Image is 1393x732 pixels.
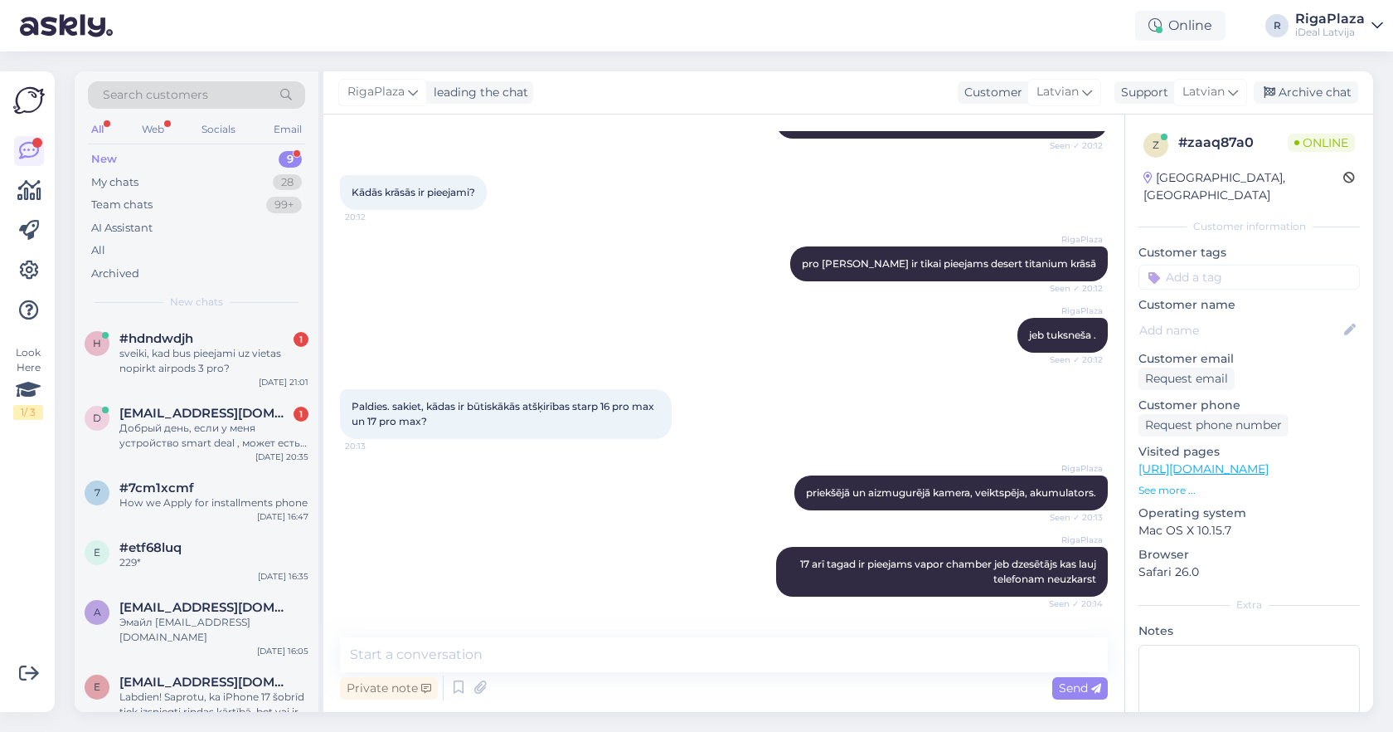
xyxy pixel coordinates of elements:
div: RigaPlaza [1295,12,1365,26]
span: Seen ✓ 20:12 [1041,354,1103,366]
a: RigaPlazaiDeal Latvija [1295,12,1383,39]
span: d [93,412,101,424]
span: Latvian [1036,83,1079,101]
span: Online [1288,134,1355,152]
div: Customer information [1138,219,1360,234]
div: [DATE] 21:01 [259,376,308,388]
div: R [1265,14,1289,37]
div: 1 [294,407,308,422]
span: RigaPlaza [1041,462,1103,475]
span: priekšējā un aizmugurējā kamera, veiktspēja, akumulators. [806,486,1096,499]
span: e [94,681,100,693]
p: Customer name [1138,296,1360,314]
div: Archive chat [1254,81,1358,104]
p: Mac OS X 10.15.7 [1138,522,1360,539]
div: All [88,119,107,140]
div: Archived [91,266,139,282]
span: 7 [95,486,100,499]
div: 1 / 3 [13,405,43,420]
p: Visited pages [1138,443,1360,461]
div: 28 [273,174,302,191]
span: Paldies. sakiet, kādas ir būtiskākās atšķirības starp 16 pro max un 17 pro max? [352,400,657,427]
p: Browser [1138,546,1360,564]
div: Support [1114,84,1168,101]
div: Look Here [13,345,43,420]
span: #hdndwdjh [119,331,193,346]
span: evitamurina@gmail.com [119,675,292,690]
div: Email [270,119,305,140]
div: All [91,242,105,259]
p: Customer email [1138,350,1360,368]
span: Kādās krāsās ir pieejami? [352,186,475,198]
div: 9 [279,151,302,168]
div: Socials [198,119,239,140]
div: leading the chat [427,84,528,101]
span: New chats [170,295,223,310]
div: Labdien! Saprotu, ka iPhone 17 šobrīd tiek izsniegti rindas kārtībā, bet vai ir zināms kas vairāk... [119,690,308,720]
p: Customer phone [1138,397,1360,414]
p: Notes [1138,622,1360,640]
div: Web [138,119,167,140]
div: Эмайл [EMAIL_ADDRESS][DOMAIN_NAME] [119,615,308,645]
span: h [93,337,101,349]
span: jeb tuksneša . [1029,329,1096,341]
span: Seen ✓ 20:14 [1041,598,1103,610]
span: RigaPlaza [1041,233,1103,246]
p: Safari 26.0 [1138,564,1360,581]
div: sveiki, kad bus pieejami uz vietas nopirkt airpods 3 pro? [119,346,308,376]
span: RigaPlaza [1041,305,1103,317]
span: Seen ✓ 20:13 [1041,511,1103,524]
span: a [94,606,101,618]
img: Askly Logo [13,85,45,116]
div: Extra [1138,598,1360,612]
div: [DATE] 16:05 [257,645,308,657]
span: RigaPlaza [1041,534,1103,546]
p: See more ... [1138,483,1360,498]
span: dvoitekaite@inbox.lv [119,406,292,421]
div: Customer [958,84,1022,101]
span: Seen ✓ 20:12 [1041,139,1103,152]
div: # zaaq87a0 [1178,133,1288,153]
div: Online [1135,11,1226,41]
div: [DATE] 16:35 [258,570,308,583]
input: Add a tag [1138,265,1360,290]
p: Operating system [1138,505,1360,522]
input: Add name [1139,321,1341,339]
div: My chats [91,174,138,191]
span: Seen ✓ 20:12 [1041,282,1103,295]
div: Private note [340,677,438,700]
span: #7cm1xcmf [119,481,194,495]
div: [GEOGRAPHIC_DATA], [GEOGRAPHIC_DATA] [1143,169,1343,204]
div: 1 [294,332,308,347]
span: 17 arī tagad ir pieejams vapor chamber jeb dzesētājs kas lauj telefonam neuzkarst [800,558,1099,585]
span: Search customers [103,86,208,104]
span: 20:13 [345,440,407,452]
a: [URL][DOMAIN_NAME] [1138,461,1269,476]
span: RigaPlaza [347,83,405,101]
span: #etf68luq [119,540,182,555]
div: 99+ [266,197,302,213]
span: Send [1059,681,1101,695]
p: Customer tags [1138,244,1360,261]
span: pro [PERSON_NAME] ir tikai pieejams desert titanium krāsā [802,257,1096,270]
span: e [94,546,100,559]
span: Latvian [1182,83,1225,101]
div: iDeal Latvija [1295,26,1365,39]
div: Request email [1138,368,1235,390]
div: [DATE] 20:35 [255,451,308,463]
div: Добрый день, если у меня устройство smart deal , может есть возможность телефон оставить себе ? С... [119,421,308,451]
div: Team chats [91,197,153,213]
div: How we Apply for installments phone [119,495,308,510]
span: andrewcz090@gmail.com [119,600,292,615]
div: Request phone number [1138,414,1289,437]
div: New [91,151,117,168]
div: AI Assistant [91,220,153,237]
span: 20:12 [345,211,407,223]
div: [DATE] 16:47 [257,510,308,523]
span: z [1153,139,1159,151]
